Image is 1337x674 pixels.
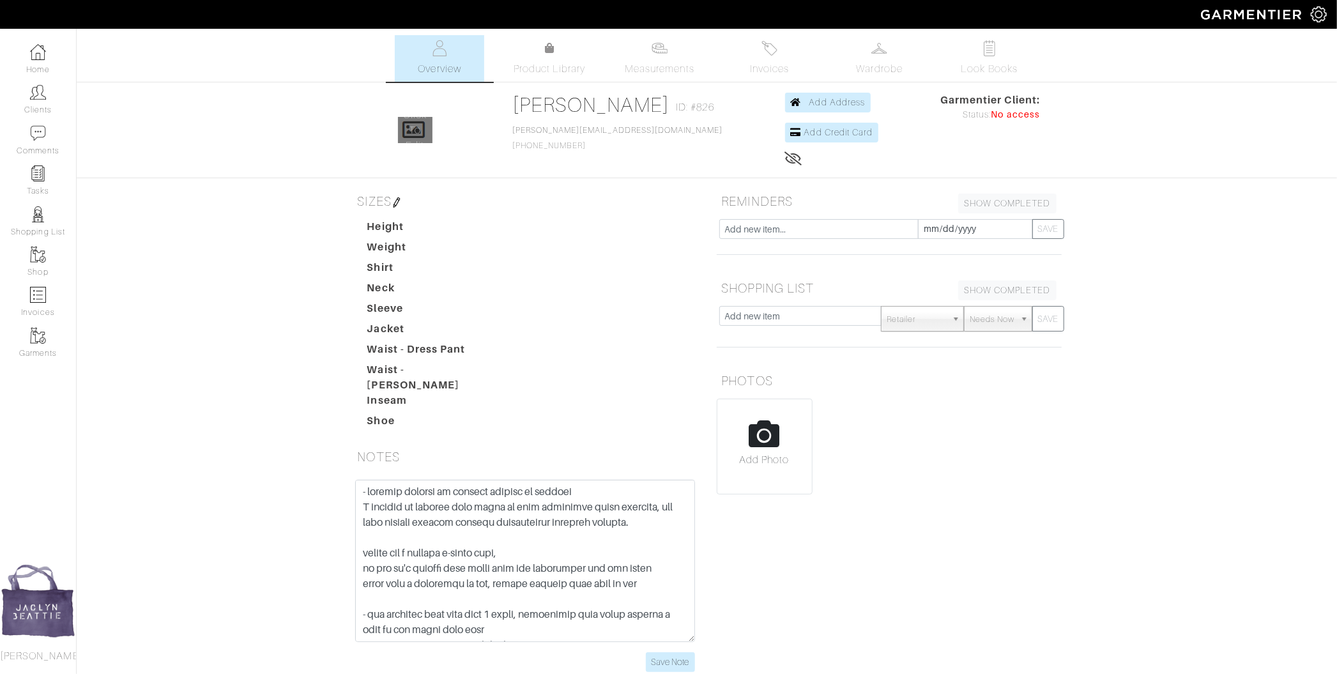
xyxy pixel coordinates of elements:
img: basicinfo-40fd8af6dae0f16599ec9e87c0ef1c0a1fdea2edbe929e3d69a839185d80c458.svg [432,40,448,56]
a: Wardrobe [835,35,924,82]
a: Measurements [615,35,705,82]
input: Save Note [646,652,695,672]
span: Retailer [887,307,947,332]
a: SHOW COMPLETED [958,194,1057,213]
a: Look Books [945,35,1034,82]
img: garmentier-logo-header-white-b43fb05a5012e4ada735d5af1a66efaba907eab6374d6393d1fbf88cb4ef424d.png [1195,3,1311,26]
img: garments-icon-b7da505a4dc4fd61783c78ac3ca0ef83fa9d6f193b1c9dc38574b1d14d53ca28.png [30,328,46,344]
img: stylists-icon-eb353228a002819b7ec25b43dbf5f0378dd9e0616d9560372ff212230b889e62.png [30,206,46,222]
img: reminder-icon-8004d30b9f0a5d33ae49ab947aed9ed385cf756f9e5892f1edd6e32f2345188e.png [30,165,46,181]
input: Add new item... [719,219,919,239]
a: Add Address [785,93,871,112]
input: Add new item [719,306,882,326]
a: [PERSON_NAME] [512,93,670,116]
h5: NOTES [353,444,698,470]
div: Status: [940,108,1040,122]
h5: REMINDERS [717,188,1062,214]
img: todo-9ac3debb85659649dc8f770b8b6100bb5dab4b48dedcbae339e5042a72dfd3cc.svg [981,40,997,56]
dt: Neck [358,280,503,301]
dt: Waist - [PERSON_NAME] [358,362,503,393]
h5: SHOPPING LIST [717,275,1062,301]
img: garments-icon-b7da505a4dc4fd61783c78ac3ca0ef83fa9d6f193b1c9dc38574b1d14d53ca28.png [30,247,46,263]
h5: SIZES [353,188,698,214]
button: SAVE [1032,219,1064,239]
h5: PHOTOS [717,368,1062,394]
span: Add Address [809,97,866,107]
a: [PERSON_NAME][EMAIL_ADDRESS][DOMAIN_NAME] [512,126,723,135]
span: No access [991,108,1040,122]
span: Add Credit Card [804,127,873,137]
button: SAVE [1032,306,1064,332]
dt: Shirt [358,260,503,280]
dt: Waist - Dress Pant [358,342,503,362]
span: Measurements [625,61,694,77]
dt: Jacket [358,321,503,342]
img: gear-icon-white-bd11855cb880d31180b6d7d6211b90ccbf57a29d726f0c71d8c61bd08dd39cc2.png [1311,6,1327,22]
dt: Sleeve [358,301,503,321]
span: Garmentier Client: [940,93,1040,108]
a: SHOW COMPLETED [958,280,1057,300]
span: [PHONE_NUMBER] [512,126,723,150]
img: orders-27d20c2124de7fd6de4e0e44c1d41de31381a507db9b33961299e4e07d508b8c.svg [761,40,777,56]
span: Wardrobe [857,61,903,77]
img: measurements-466bbee1fd09ba9460f595b01e5d73f9e2bff037440d3c8f018324cb6cdf7a4a.svg [652,40,668,56]
img: pen-cf24a1663064a2ec1b9c1bd2387e9de7a2fa800b781884d57f21acf72779bad2.png [392,197,402,208]
img: clients-icon-6bae9207a08558b7cb47a8932f037763ab4055f8c8b6bfacd5dc20c3e0201464.png [30,84,46,100]
textarea: - loremip dolorsi am consect adipisc el seddoei T incidid ut laboree dolo magna al enim adminimve... [355,480,695,642]
img: comment-icon-a0a6a9ef722e966f86d9cbdc48e553b5cf19dbc54f86b18d962a5391bc8f6eb6.png [30,125,46,141]
dt: Weight [358,240,503,260]
span: Needs Now [970,307,1014,332]
span: Product Library [514,61,586,77]
span: Overview [418,61,461,77]
a: Add Credit Card [785,123,879,142]
dt: Shoe [358,413,503,434]
span: Look Books [961,61,1018,77]
img: wardrobe-487a4870c1b7c33e795ec22d11cfc2ed9d08956e64fb3008fe2437562e282088.svg [871,40,887,56]
dt: Height [358,219,503,240]
span: Invoices [750,61,789,77]
img: dashboard-icon-dbcd8f5a0b271acd01030246c82b418ddd0df26cd7fceb0bd07c9910d44c42f6.png [30,44,46,60]
img: orders-icon-0abe47150d42831381b5fb84f609e132dff9fe21cb692f30cb5eec754e2cba89.png [30,287,46,303]
span: ID: #826 [676,100,714,115]
a: Product Library [505,41,594,77]
dt: Inseam [358,393,503,413]
a: Overview [395,35,484,82]
a: Invoices [725,35,814,82]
